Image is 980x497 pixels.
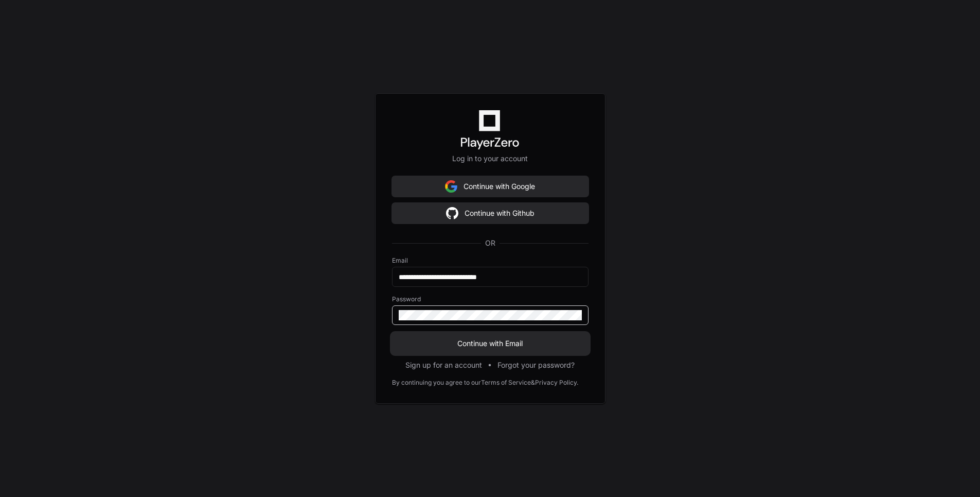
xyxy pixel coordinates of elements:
[497,360,575,370] button: Forgot your password?
[531,379,535,387] div: &
[481,379,531,387] a: Terms of Service
[392,153,589,164] p: Log in to your account
[446,203,458,224] img: Sign in with google
[392,333,589,354] button: Continue with Email
[392,176,589,197] button: Continue with Google
[392,295,589,303] label: Password
[405,360,482,370] button: Sign up for an account
[481,238,500,248] span: OR
[392,338,589,349] span: Continue with Email
[392,379,481,387] div: By continuing you agree to our
[392,203,589,224] button: Continue with Github
[392,256,589,265] label: Email
[535,379,578,387] a: Privacy Policy.
[445,176,457,197] img: Sign in with google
